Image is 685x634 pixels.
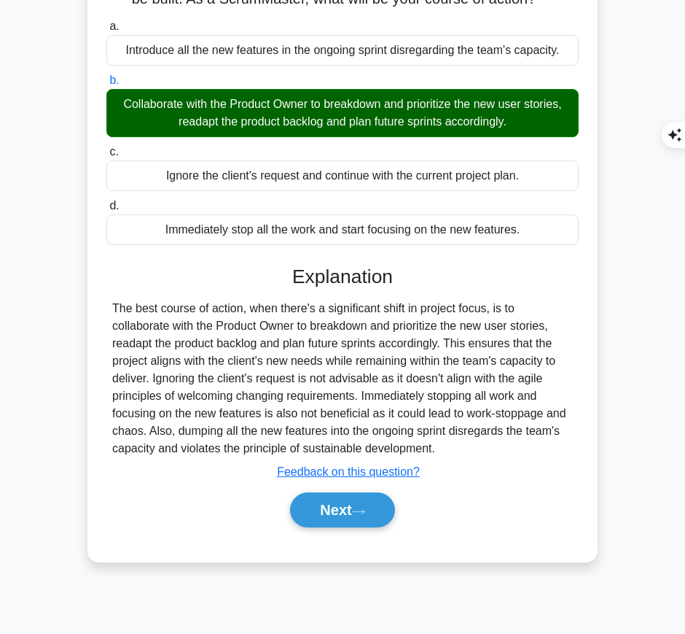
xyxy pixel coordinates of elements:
span: a. [109,20,119,32]
div: Collaborate with the Product Owner to breakdown and prioritize the new user stories, readapt the ... [106,89,579,137]
span: c. [109,145,118,158]
button: Next [290,492,394,527]
div: The best course of action, when there's a significant shift in project focus, is to collaborate w... [112,300,573,457]
h3: Explanation [115,266,570,289]
div: Introduce all the new features in the ongoing sprint disregarding the team's capacity. [106,35,579,66]
a: Feedback on this question? [277,465,420,478]
span: d. [109,199,119,212]
div: Immediately stop all the work and start focusing on the new features. [106,214,579,245]
div: Ignore the client's request and continue with the current project plan. [106,161,579,191]
span: b. [109,74,119,86]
